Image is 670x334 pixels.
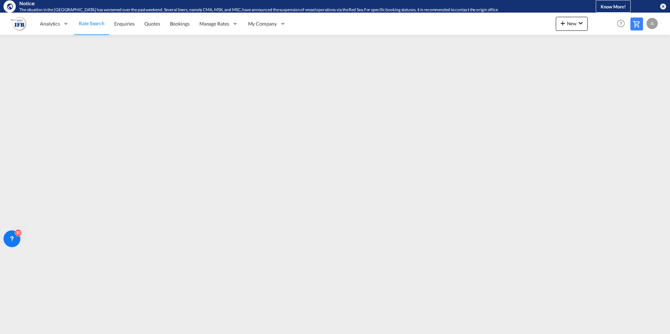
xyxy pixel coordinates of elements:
span: Analytics [40,20,60,27]
span: My Company [248,20,277,27]
md-icon: icon-plus 400-fg [559,19,567,27]
div: The situation in the Red Sea has worsened over the past weekend. Several liners, namely CMA, MSK,... [19,7,567,13]
div: Analytics [35,12,74,35]
span: Know More! [601,4,626,9]
img: b628ab10256c11eeb52753acbc15d091.png [11,16,26,32]
span: New [559,21,585,26]
a: Bookings [165,12,194,35]
span: Rate Search [79,20,104,26]
span: Quotes [144,21,160,27]
div: My Company [243,12,291,35]
div: A [647,18,658,29]
span: Help [615,18,627,29]
span: Enquiries [114,21,135,27]
div: Help [615,18,630,30]
button: icon-close-circle [659,3,666,10]
span: Manage Rates [199,20,229,27]
a: Quotes [139,12,165,35]
a: Rate Search [74,12,109,35]
a: Enquiries [109,12,139,35]
md-icon: icon-earth [6,3,13,10]
span: Bookings [170,21,190,27]
button: icon-plus 400-fgNewicon-chevron-down [556,17,588,31]
div: Manage Rates [194,12,243,35]
md-icon: icon-chevron-down [576,19,585,27]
